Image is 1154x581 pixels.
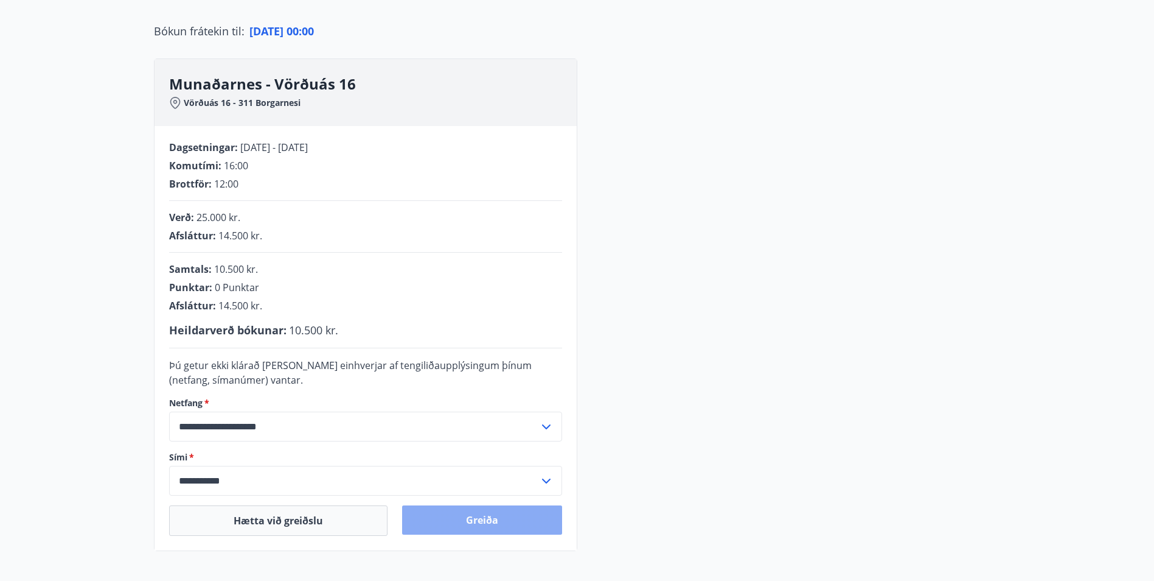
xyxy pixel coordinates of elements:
h3: Munaðarnes - Vörðuás 16 [169,74,577,94]
span: Dagsetningar : [169,141,238,154]
span: 10.500 kr. [214,262,258,276]
span: 14.500 kr. [218,229,262,242]
span: Brottför : [169,177,212,191]
span: Samtals : [169,262,212,276]
span: 25.000 kr. [196,211,240,224]
span: Verð : [169,211,194,224]
span: Bókun frátekin til : [154,23,245,39]
span: Afsláttur : [169,229,216,242]
label: Netfang [169,397,562,409]
span: Þú getur ekki klárað [PERSON_NAME] einhverjar af tengiliðaupplýsingum þínum (netfang, símanúmer) ... [169,359,532,387]
span: Heildarverð bókunar : [169,323,287,337]
span: 16:00 [224,159,248,172]
span: Vörðuás 16 - 311 Borgarnesi [184,97,301,109]
span: Afsláttur : [169,299,216,312]
span: 0 Punktar [215,281,259,294]
button: Greiða [402,505,562,535]
span: [DATE] 00:00 [249,24,314,38]
span: 10.500 kr. [289,323,338,337]
span: [DATE] - [DATE] [240,141,308,154]
span: 12:00 [214,177,238,191]
span: Komutími : [169,159,221,172]
label: Sími [169,451,562,463]
span: Punktar : [169,281,212,294]
span: 14.500 kr. [218,299,262,312]
button: Hætta við greiðslu [169,505,388,536]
